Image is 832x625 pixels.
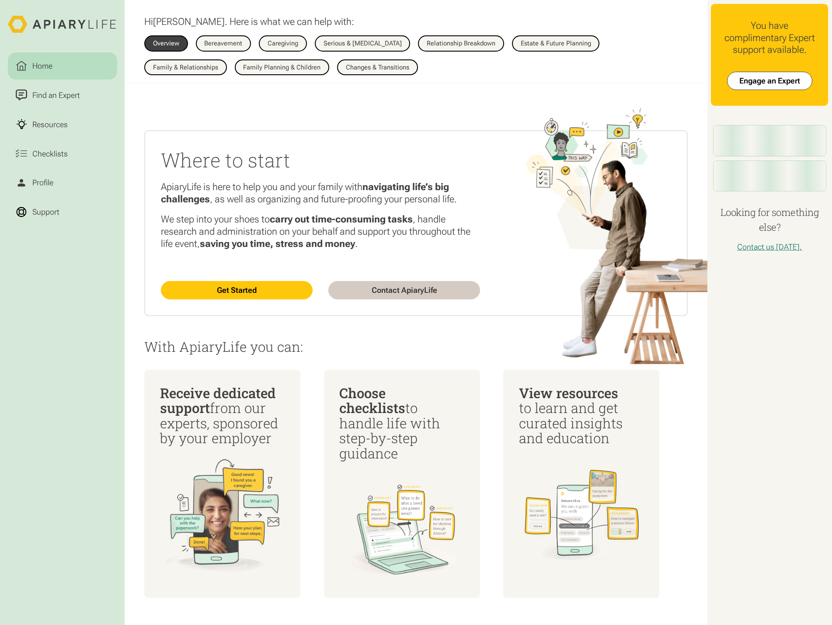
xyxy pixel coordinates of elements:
p: With ApiaryLife you can: [144,339,688,354]
a: Find an Expert [8,82,117,109]
a: Engage an Expert [727,72,812,90]
div: Profile [30,177,55,189]
div: You have complimentary Expert support available. [719,20,820,56]
a: Caregiving [259,35,307,52]
a: Family Planning & Children [235,59,330,76]
div: Resources [30,118,70,130]
a: Contact us [DATE]. [737,242,802,251]
div: Bereavement [204,40,242,47]
div: Relationship Breakdown [427,40,495,47]
div: Support [30,206,61,218]
strong: carry out time-consuming tasks [270,213,413,225]
a: Changes & Transitions [337,59,418,76]
a: Home [8,52,117,80]
a: Resources [8,111,117,138]
h2: Where to start [161,147,480,173]
strong: saving you time, stress and money [200,238,355,249]
a: Estate & Future Planning [512,35,600,52]
a: View resources to learn and get curated insights and education [503,370,659,597]
div: Serious & [MEDICAL_DATA] [324,40,402,47]
a: Choose checkliststo handle life with step-by-step guidance [324,370,480,597]
a: Checklists [8,140,117,167]
div: Checklists [30,148,70,160]
strong: navigating life’s big challenges [161,181,449,205]
div: Family Planning & Children [243,64,320,71]
a: Relationship Breakdown [418,35,504,52]
a: Receive dedicated supportfrom our experts, sponsored by your employer [144,370,300,597]
div: to handle life with step-by-step guidance [339,385,464,461]
span: Receive dedicated support [160,384,276,417]
a: Contact ApiaryLife [328,281,480,299]
div: from our experts, sponsored by your employer [160,385,285,446]
div: Find an Expert [30,89,82,101]
div: Home [30,60,54,72]
div: Changes & Transitions [346,64,409,71]
p: We step into your shoes to , handle research and administration on your behalf and support you th... [161,213,480,250]
a: Bereavement [196,35,251,52]
div: Caregiving [268,40,298,47]
div: Estate & Future Planning [521,40,591,47]
a: Profile [8,169,117,196]
a: Overview [144,35,188,52]
a: Serious & [MEDICAL_DATA] [315,35,411,52]
p: Hi . Here is what we can help with: [144,16,354,28]
div: to learn and get curated insights and education [519,385,644,446]
a: Get Started [161,281,313,299]
a: Family & Relationships [144,59,227,76]
a: Support [8,198,117,226]
div: Family & Relationships [153,64,218,71]
h4: Looking for something else? [711,205,828,234]
span: [PERSON_NAME] [153,16,225,27]
span: View resources [519,384,618,402]
span: Choose checklists [339,384,405,417]
p: ApiaryLife is here to help you and your family with , as well as organizing and future-proofing y... [161,181,480,205]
